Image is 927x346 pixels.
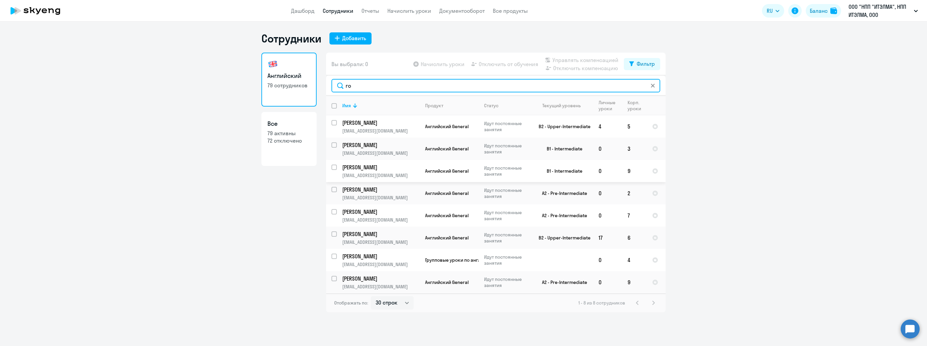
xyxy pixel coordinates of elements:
div: Текущий уровень [536,103,593,109]
p: [EMAIL_ADDRESS][DOMAIN_NAME] [342,261,419,267]
p: Идут постоянные занятия [484,120,530,133]
p: [EMAIL_ADDRESS][DOMAIN_NAME] [342,284,419,290]
a: Дашборд [291,7,315,14]
p: Идут постоянные занятия [484,165,530,177]
a: [PERSON_NAME] [342,119,419,126]
button: ООО "НПП "ИТЭЛМА", НПП ИТЭЛМА, ООО [845,3,921,19]
a: Документооборот [439,7,485,14]
p: [PERSON_NAME] [342,164,418,171]
div: Статус [484,103,499,109]
p: [PERSON_NAME] [342,275,418,282]
img: english [267,59,278,69]
p: [EMAIL_ADDRESS][DOMAIN_NAME] [342,217,419,223]
p: [PERSON_NAME] [342,141,418,149]
p: [PERSON_NAME] [342,208,418,215]
p: 79 активны [267,129,311,137]
td: B1 - Intermediate [531,160,593,182]
td: 4 [593,115,622,138]
button: RU [762,4,784,18]
td: 0 [593,138,622,160]
a: Английский79 сотрудников [261,53,317,107]
p: [PERSON_NAME] [342,186,418,193]
button: Балансbalance [806,4,841,18]
td: A2 - Pre-Intermediate [531,271,593,293]
p: [PERSON_NAME] [342,253,418,260]
a: Все79 активны72 отключено [261,112,317,166]
a: [PERSON_NAME] [342,164,419,171]
p: ООО "НПП "ИТЭЛМА", НПП ИТЭЛМА, ООО [849,3,911,19]
span: Английский General [425,190,469,196]
p: 72 отключено [267,137,311,144]
button: Фильтр [624,58,660,70]
p: [PERSON_NAME] [342,119,418,126]
a: [PERSON_NAME] [342,141,419,149]
button: Добавить [329,32,372,45]
td: B1 - Intermediate [531,138,593,160]
div: Личные уроки [599,99,622,112]
td: 3 [622,138,647,160]
div: Текущий уровень [542,103,581,109]
div: Личные уроки [599,99,617,112]
td: 6 [622,227,647,249]
td: B2 - Upper-Intermediate [531,227,593,249]
h1: Сотрудники [261,32,321,45]
div: Корп. уроки [628,99,646,112]
a: Начислить уроки [387,7,431,14]
span: Английский General [425,168,469,174]
span: Отображать по: [334,300,368,306]
a: Сотрудники [323,7,353,14]
p: Идут постоянные занятия [484,232,530,244]
div: Корп. уроки [628,99,642,112]
h3: Английский [267,71,311,80]
p: 79 сотрудников [267,82,311,89]
td: 0 [593,204,622,227]
a: Отчеты [361,7,379,14]
p: [EMAIL_ADDRESS][DOMAIN_NAME] [342,128,419,134]
td: 9 [622,160,647,182]
span: Английский General [425,146,469,152]
td: 0 [593,182,622,204]
td: 0 [593,160,622,182]
div: Продукт [425,103,443,109]
td: 9 [622,271,647,293]
td: 2 [622,182,647,204]
a: Все продукты [493,7,528,14]
p: Идут постоянные занятия [484,143,530,155]
a: [PERSON_NAME] [342,253,419,260]
span: Английский General [425,235,469,241]
td: A2 - Pre-Intermediate [531,204,593,227]
td: 17 [593,227,622,249]
td: B2 - Upper-Intermediate [531,115,593,138]
p: [EMAIL_ADDRESS][DOMAIN_NAME] [342,195,419,201]
td: 5 [622,115,647,138]
div: Фильтр [637,60,655,68]
span: 1 - 8 из 8 сотрудников [578,300,625,306]
img: balance [830,7,837,14]
input: Поиск по имени, email, продукту или статусу [331,79,660,92]
p: Идут постоянные занятия [484,187,530,199]
a: [PERSON_NAME] [342,186,419,193]
td: 4 [622,249,647,271]
p: [EMAIL_ADDRESS][DOMAIN_NAME] [342,172,419,178]
p: Идут постоянные занятия [484,276,530,288]
p: [PERSON_NAME] [342,230,418,238]
span: Английский General [425,279,469,285]
td: 0 [593,249,622,271]
span: Групповые уроки по английскому языку для взрослых [425,257,546,263]
span: Английский General [425,123,469,129]
td: 7 [622,204,647,227]
div: Статус [484,103,530,109]
h3: Все [267,119,311,128]
div: Баланс [810,7,828,15]
p: Идут постоянные занятия [484,254,530,266]
div: Продукт [425,103,478,109]
td: 0 [593,271,622,293]
p: Идут постоянные занятия [484,209,530,222]
div: Имя [342,103,419,109]
p: [EMAIL_ADDRESS][DOMAIN_NAME] [342,239,419,245]
a: [PERSON_NAME] [342,208,419,215]
a: [PERSON_NAME] [342,275,419,282]
span: Английский General [425,212,469,219]
a: [PERSON_NAME] [342,230,419,238]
